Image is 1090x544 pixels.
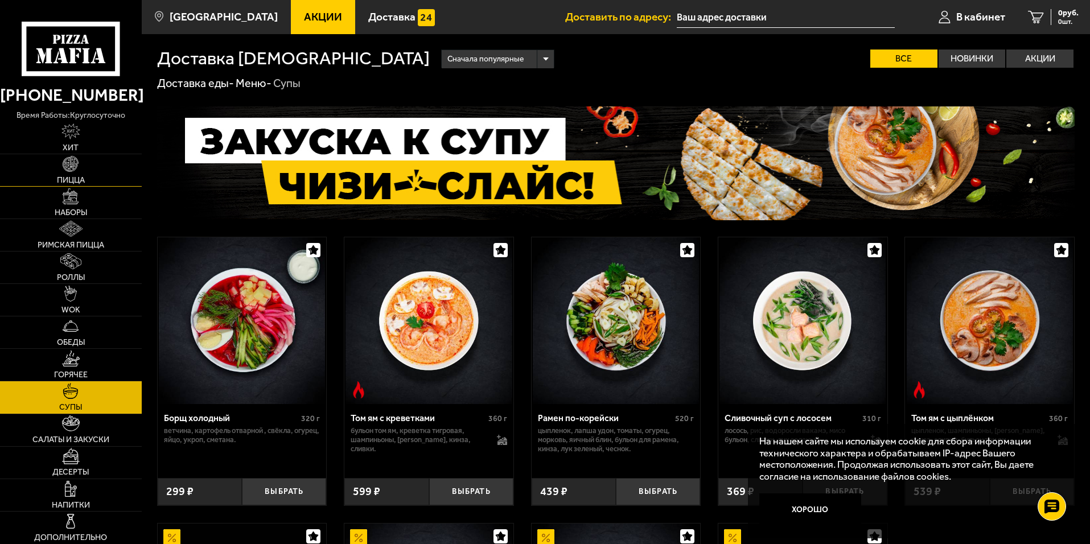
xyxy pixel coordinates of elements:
[907,237,1073,403] img: Том ям с цыплёнком
[718,237,887,403] a: Сливочный суп с лососем
[345,237,512,403] img: Том ям с креветками
[870,50,937,68] label: Все
[905,237,1074,403] a: Острое блюдоТом ям с цыплёнком
[242,478,326,506] button: Выбрать
[759,435,1057,483] p: На нашем сайте мы используем cookie для сбора информации технического характера и обрабатываем IP...
[351,426,486,454] p: бульон том ям, креветка тигровая, шампиньоны, [PERSON_NAME], кинза, сливки.
[164,413,299,423] div: Борщ холодный
[1049,414,1068,423] span: 360 г
[158,237,327,403] a: Борщ холодный
[677,7,895,28] input: Ваш адрес доставки
[304,11,342,22] span: Акции
[540,486,567,497] span: 439 ₽
[675,414,694,423] span: 520 г
[488,414,507,423] span: 360 г
[273,76,301,91] div: Супы
[1006,50,1073,68] label: Акции
[538,426,694,454] p: цыпленок, лапша удон, томаты, огурец, морковь, яичный блин, бульон для рамена, кинза, лук зеленый...
[52,501,90,509] span: Напитки
[170,11,278,22] span: [GEOGRAPHIC_DATA]
[38,241,104,249] span: Римская пицца
[727,486,754,497] span: 369 ₽
[32,436,109,444] span: Салаты и закуски
[1058,9,1079,17] span: 0 руб.
[344,237,513,403] a: Острое блюдоТом ям с креветками
[956,11,1005,22] span: В кабинет
[54,371,88,379] span: Горячее
[939,50,1006,68] label: Новинки
[911,381,928,398] img: Острое блюдо
[61,306,80,314] span: WOK
[157,76,234,90] a: Доставка еды-
[301,414,320,423] span: 320 г
[34,534,107,542] span: Дополнительно
[532,237,701,403] a: Рамен по-корейски
[166,486,194,497] span: 299 ₽
[52,468,89,476] span: Десерты
[862,414,881,423] span: 310 г
[725,413,859,423] div: Сливочный суп с лососем
[368,11,416,22] span: Доставка
[57,176,85,184] span: Пицца
[57,339,85,347] span: Обеды
[236,76,272,90] a: Меню-
[164,426,320,444] p: ветчина, картофель отварной , свёкла, огурец, яйцо, укроп, сметана.
[57,274,85,282] span: Роллы
[725,426,859,444] p: лосось, рис, водоросли вакамэ, мисо бульон, сливки, лук зеленый.
[59,403,82,411] span: Супы
[429,478,513,506] button: Выбрать
[533,237,699,403] img: Рамен по-корейски
[353,486,380,497] span: 599 ₽
[911,413,1046,423] div: Том ям с цыплёнком
[538,413,673,423] div: Рамен по-корейски
[565,11,677,22] span: Доставить по адресу:
[63,144,79,152] span: Хит
[157,50,430,68] h1: Доставка [DEMOGRAPHIC_DATA]
[350,381,367,398] img: Острое блюдо
[447,48,524,70] span: Сначала популярные
[1058,18,1079,25] span: 0 шт.
[55,209,87,217] span: Наборы
[616,478,700,506] button: Выбрать
[351,413,486,423] div: Том ям с креветками
[759,493,862,527] button: Хорошо
[418,9,435,26] img: 15daf4d41897b9f0e9f617042186c801.svg
[159,237,325,403] img: Борщ холодный
[719,237,886,403] img: Сливочный суп с лососем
